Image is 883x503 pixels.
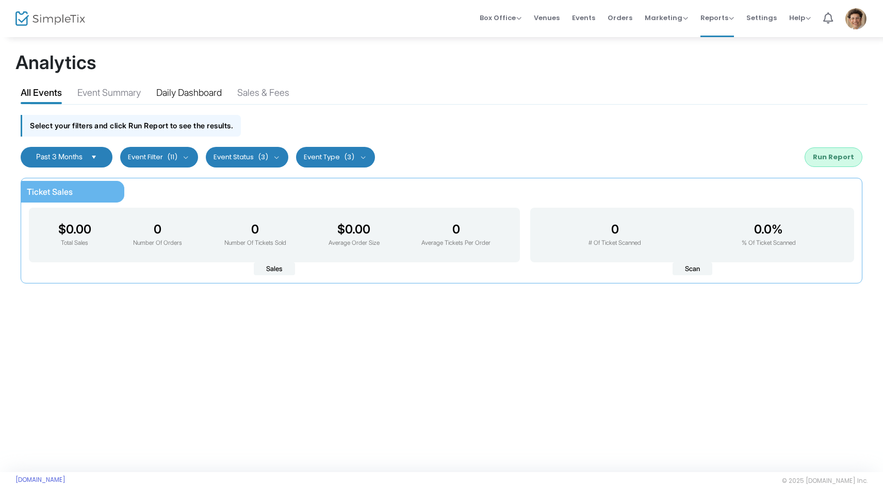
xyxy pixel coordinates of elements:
span: Orders [608,5,632,31]
h3: 0 [133,222,182,237]
h3: 0 [421,222,490,237]
span: Events [572,5,595,31]
button: Event Status(3) [206,147,289,167]
p: Total Sales [58,239,91,248]
span: Marketing [645,13,688,23]
p: % Of Ticket Scanned [742,239,796,248]
span: (3) [258,153,268,161]
span: Scan [673,262,712,276]
h3: 0 [588,222,641,237]
a: [DOMAIN_NAME] [15,476,66,484]
div: Event Summary [77,86,141,104]
p: Number Of Orders [133,239,182,248]
span: Sales [254,262,295,276]
button: Event Filter(11) [120,147,198,167]
div: Sales & Fees [237,86,289,104]
span: Past 3 Months [36,152,83,161]
span: (11) [167,153,177,161]
button: Run Report [805,147,862,167]
div: Select your filters and click Run Report to see the results. [21,115,241,136]
span: © 2025 [DOMAIN_NAME] Inc. [782,477,868,485]
h3: $0.00 [329,222,380,237]
button: Select [87,153,101,161]
span: Help [789,13,811,23]
h3: 0 [224,222,286,237]
span: Ticket Sales [27,187,73,197]
button: Event Type(3) [296,147,375,167]
span: Settings [746,5,777,31]
h3: $0.00 [58,222,91,237]
p: # Of Ticket Scanned [588,239,641,248]
span: Venues [534,5,560,31]
div: All Events [21,86,62,104]
div: Daily Dashboard [156,86,222,104]
h1: Analytics [15,52,868,74]
p: Average Tickets Per Order [421,239,490,248]
p: Average Order Size [329,239,380,248]
span: Reports [700,13,734,23]
h3: 0.0% [742,222,796,237]
p: Number Of Tickets Sold [224,239,286,248]
span: (3) [344,153,354,161]
span: Box Office [480,13,521,23]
